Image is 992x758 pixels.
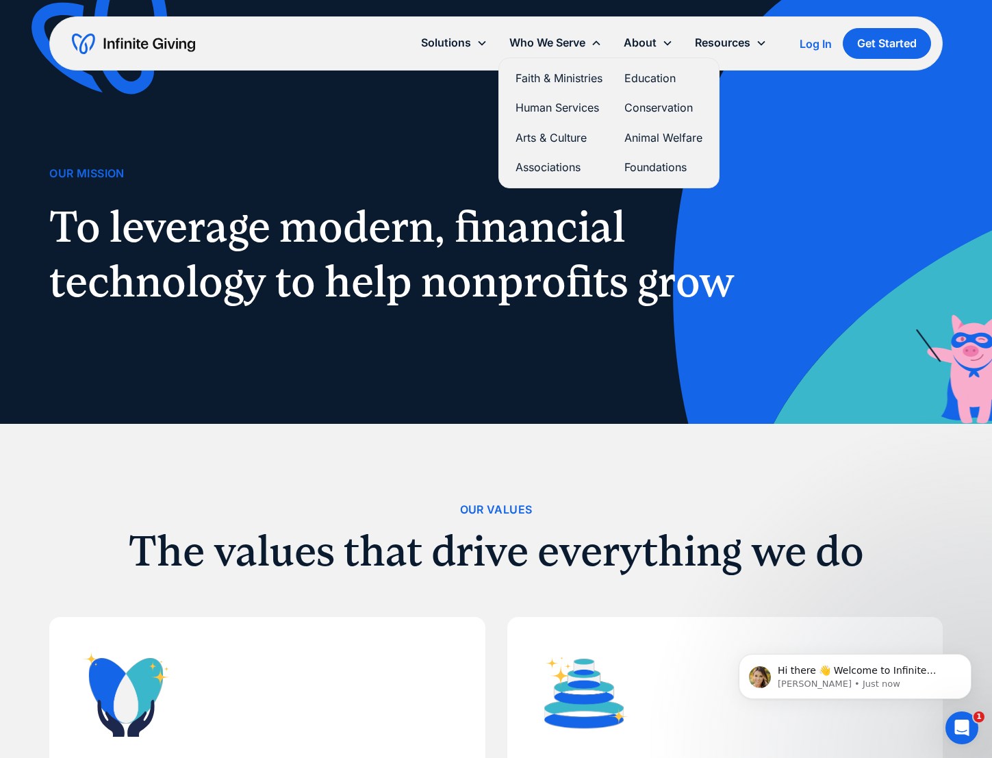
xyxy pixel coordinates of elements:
iframe: Intercom notifications message [718,625,992,721]
a: Associations [516,158,602,177]
a: Education [624,69,702,88]
div: Resources [695,34,750,52]
a: home [72,33,195,55]
div: Log In [800,38,832,49]
a: Get Started [843,28,931,59]
div: Resources [684,28,778,58]
div: Solutions [410,28,498,58]
a: Arts & Culture [516,129,602,147]
div: Who We Serve [509,34,585,52]
div: Who We Serve [498,28,613,58]
a: Animal Welfare [624,129,702,147]
a: Faith & Ministries [516,69,602,88]
nav: Who We Serve [498,58,720,188]
span: 1 [974,711,984,722]
a: Log In [800,36,832,52]
div: Our Mission [49,164,124,183]
a: Human Services [516,99,602,117]
h2: The values that drive everything we do [49,530,942,572]
div: Our Values [460,501,533,519]
a: Conservation [624,99,702,117]
div: Solutions [421,34,471,52]
a: Foundations [624,158,702,177]
iframe: Intercom live chat [945,711,978,744]
div: About [624,34,657,52]
h1: To leverage modern, financial technology to help nonprofits grow [49,199,750,309]
div: About [613,28,684,58]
